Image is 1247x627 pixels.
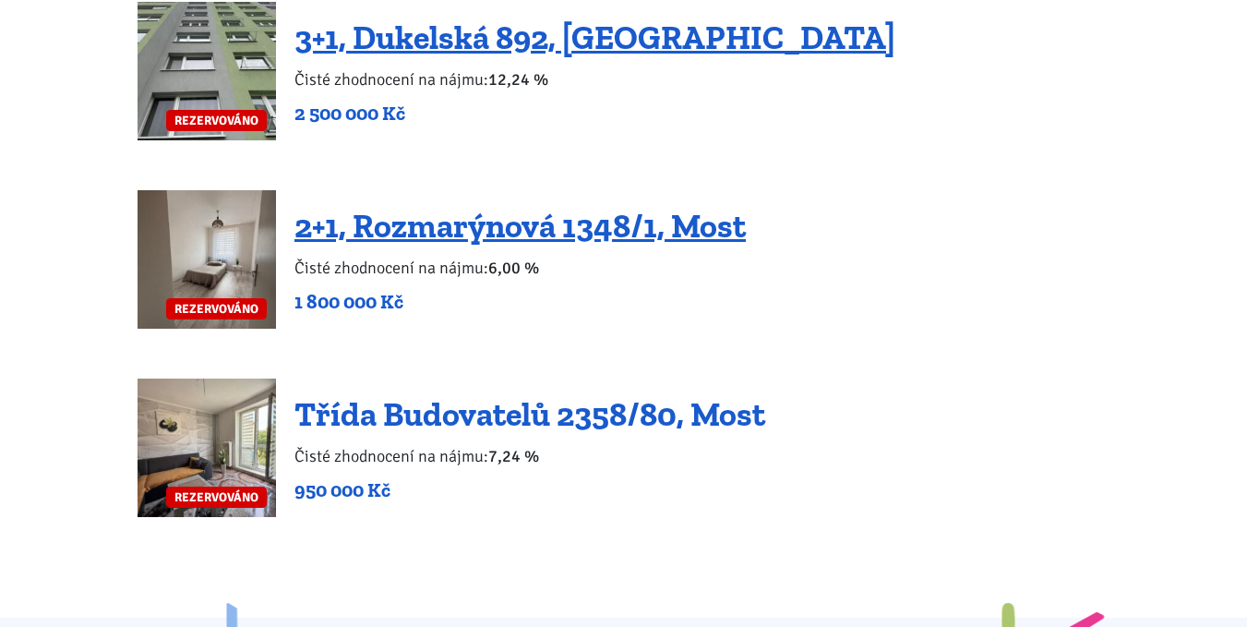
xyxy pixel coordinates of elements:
[488,69,548,90] b: 12,24 %
[294,66,895,92] p: Čisté zhodnocení na nájmu:
[294,255,746,281] p: Čisté zhodnocení na nájmu:
[488,258,539,278] b: 6,00 %
[166,487,267,508] span: REZERVOVÁNO
[138,190,276,329] a: REZERVOVÁNO
[294,206,746,246] a: 2+1, Rozmarýnová 1348/1, Most
[166,298,267,320] span: REZERVOVÁNO
[488,446,539,466] b: 7,24 %
[294,477,765,503] p: 950 000 Kč
[294,289,746,315] p: 1 800 000 Kč
[294,443,765,469] p: Čisté zhodnocení na nájmu:
[166,110,267,131] span: REZERVOVÁNO
[138,2,276,140] a: REZERVOVÁNO
[138,379,276,517] a: REZERVOVÁNO
[294,394,765,434] a: Třída Budovatelů 2358/80, Most
[294,101,895,127] p: 2 500 000 Kč
[294,18,895,57] a: 3+1, Dukelská 892, [GEOGRAPHIC_DATA]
